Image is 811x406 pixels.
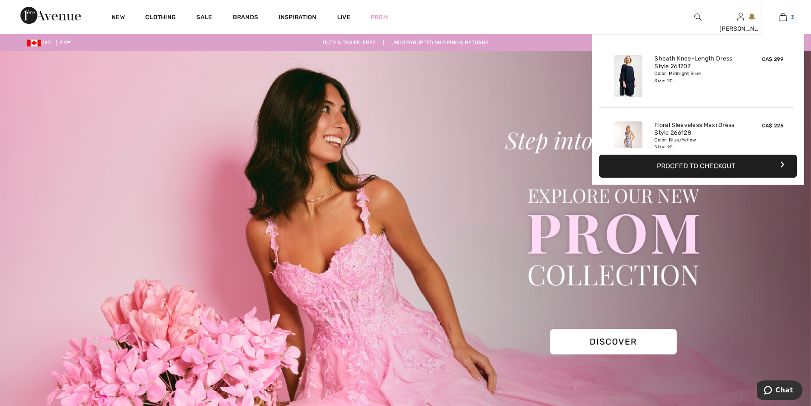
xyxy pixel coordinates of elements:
a: Sale [196,14,212,23]
div: Color: Blue/Yellow Size: 20 [654,137,738,150]
a: Prom [371,13,388,22]
a: Clothing [145,14,176,23]
a: 3 [762,12,804,22]
div: [PERSON_NAME] [719,24,761,33]
div: Color: Midnight Blue Size: 20 [654,70,738,84]
img: Sheath Knee-Length Dress Style 261707 [614,55,642,97]
a: Sheath Knee-Length Dress Style 261707 [654,55,738,70]
img: Canadian Dollar [27,40,41,46]
a: Live [337,13,350,22]
span: Inspiration [278,14,316,23]
img: My Bag [779,12,787,22]
span: CA$ 299 [762,56,783,62]
img: 1ère Avenue [20,7,81,24]
span: CA$ 225 [762,123,783,129]
img: Floral Sleeveless Maxi Dress Style 266128 [614,121,642,164]
img: My Info [737,12,744,22]
a: Brands [233,14,258,23]
span: CAD [27,40,55,46]
img: search the website [694,12,702,22]
span: 3 [791,13,794,21]
a: Sign In [737,13,744,21]
a: New [112,14,125,23]
button: Proceed to Checkout [599,155,797,178]
iframe: Opens a widget where you can chat to one of our agents [757,380,802,402]
a: Floral Sleeveless Maxi Dress Style 266128 [654,121,738,137]
span: EN [60,40,71,46]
